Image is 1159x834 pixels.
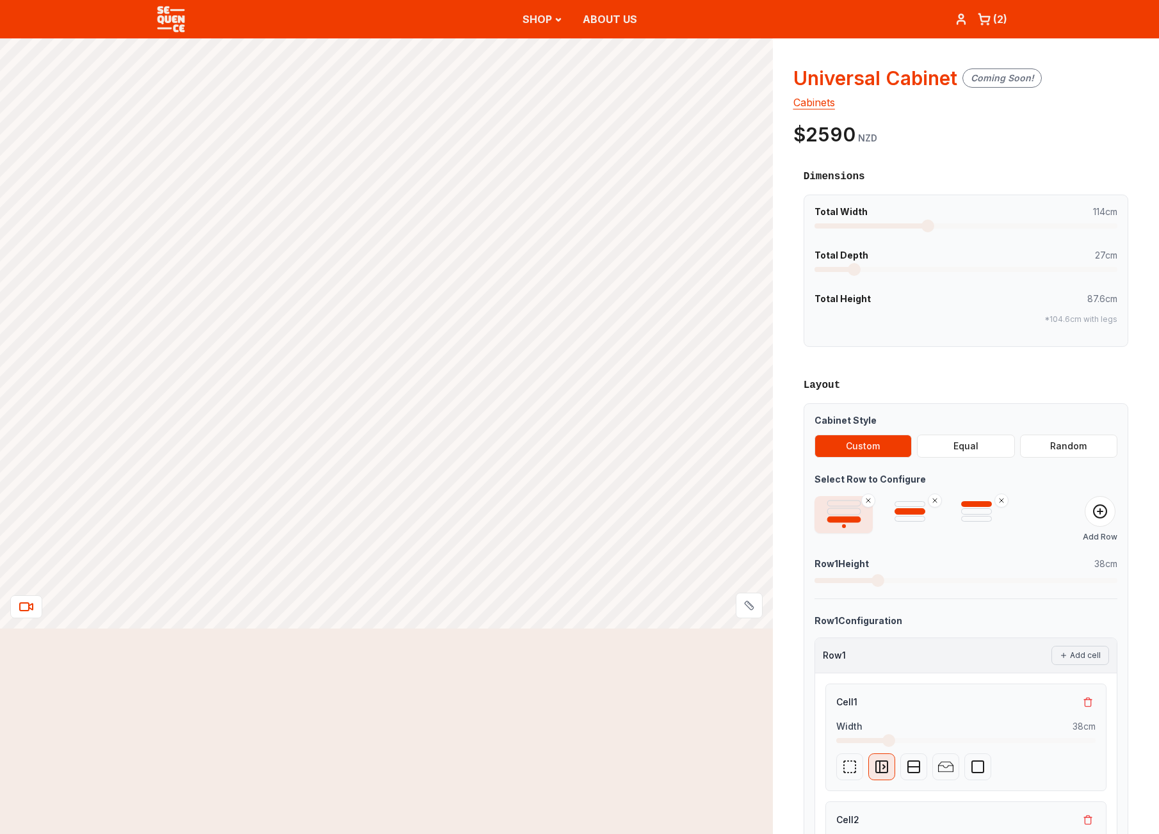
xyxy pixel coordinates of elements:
[1094,557,1117,570] span: 38 cm
[1093,205,1117,218] span: 114cm
[815,557,869,570] strong: Row 1 Height
[1044,314,1117,324] span: *104.6cm with legs
[1083,532,1117,542] span: Add Row
[1020,435,1117,458] button: Random
[993,12,1007,27] div: ( 2 )
[815,474,926,485] strong: Select Row to Configure
[815,293,871,305] strong: Total Height
[1070,650,1101,661] span: Add cell
[917,435,1014,458] button: Equal
[793,123,855,146] div: $2590
[583,13,637,26] a: ABOUT US
[804,169,1128,184] h3: Dimensions
[1087,293,1117,305] span: 87.6cm
[836,814,859,826] span: Cell 2
[1095,249,1117,262] span: 27cm
[836,696,857,709] span: Cell 1
[815,615,902,626] strong: Row 1 Configuration
[793,96,835,109] a: cabinets
[836,720,863,733] span: Width
[793,67,1139,90] h3: Universal Cabinet
[1073,720,1096,733] span: 38 cm
[523,1,562,37] button: SHOP
[815,205,868,218] strong: Total Width
[804,378,1128,393] h3: Layout
[815,435,912,458] button: Custom
[815,415,877,426] strong: Cabinet Style
[1051,646,1109,665] button: Add cell
[815,249,868,262] strong: Total Depth
[823,649,846,662] span: Row 1
[938,759,953,774] img: Drawer
[858,132,877,145] div: NZD
[971,72,1033,83] i: Coming Soon!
